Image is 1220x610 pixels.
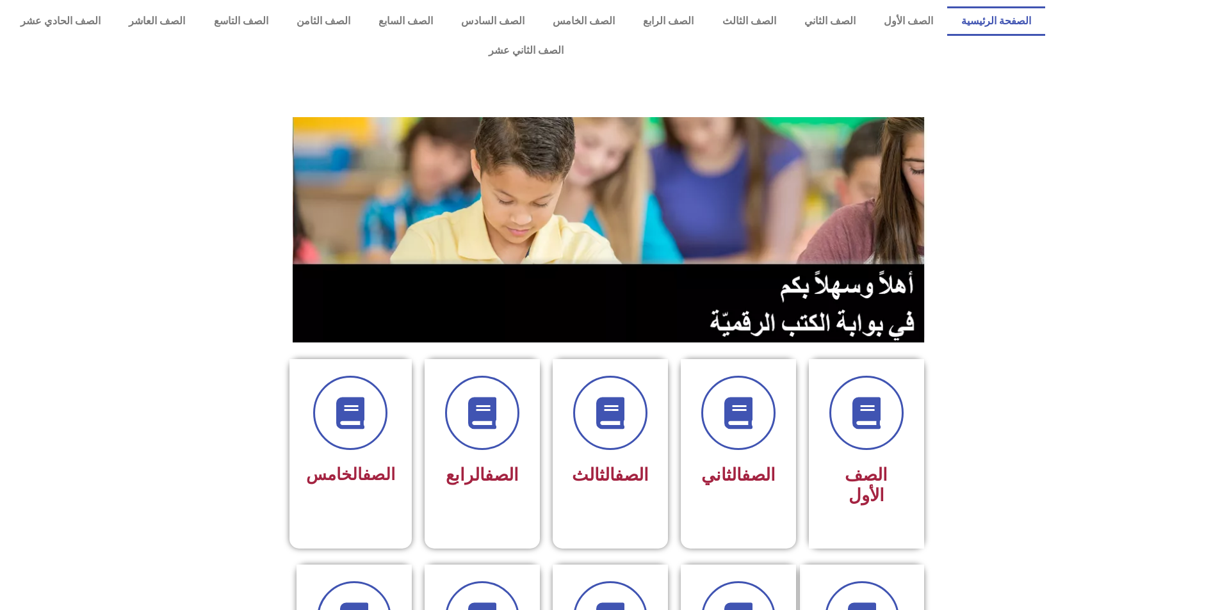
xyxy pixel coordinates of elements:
[742,465,776,485] a: الصف
[115,6,199,36] a: الصف العاشر
[572,465,649,485] span: الثالث
[629,6,708,36] a: الصف الرابع
[708,6,790,36] a: الصف الثالث
[199,6,282,36] a: الصف التاسع
[282,6,364,36] a: الصف الثامن
[790,6,870,36] a: الصف الثاني
[6,36,1045,65] a: الصف الثاني عشر
[362,465,395,484] a: الصف
[701,465,776,485] span: الثاني
[947,6,1045,36] a: الصفحة الرئيسية
[446,465,519,485] span: الرابع
[615,465,649,485] a: الصف
[539,6,629,36] a: الصف الخامس
[845,465,888,506] span: الصف الأول
[364,6,447,36] a: الصف السابع
[485,465,519,485] a: الصف
[6,6,115,36] a: الصف الحادي عشر
[870,6,947,36] a: الصف الأول
[306,465,395,484] span: الخامس
[447,6,539,36] a: الصف السادس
